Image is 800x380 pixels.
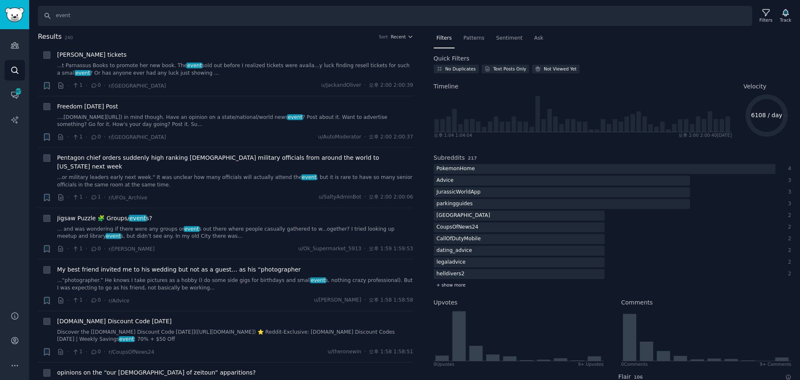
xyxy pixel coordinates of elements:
span: Sentiment [496,35,522,42]
div: 4 [784,165,792,173]
span: · [85,81,87,90]
span: event [301,174,317,180]
a: ...or military leaders early next week." It was unclear how many officials will actually attend t... [57,174,413,189]
span: 0 [90,348,101,356]
span: · [364,133,366,141]
button: Track [777,7,794,25]
span: event [186,63,202,68]
span: r/Advice [108,298,129,304]
span: · [85,133,87,141]
span: event [287,114,303,120]
span: u/JackandOliver [321,82,361,89]
span: u/theronewin [327,348,361,356]
input: Search Keyword [38,6,752,26]
a: ...“photographer.” He knows I take pictures as a hobby (I do some side gigs for birthdays and sma... [57,277,413,292]
span: · [67,133,69,141]
span: r/CoupsOfNews24 [108,349,154,355]
a: ... and was wondering if there were any groups orevents out there where people casually gathered ... [57,226,413,240]
a: 465 [5,85,25,105]
div: 2 [784,270,792,278]
span: 1 [72,82,82,89]
span: · [67,296,69,305]
span: Timeline [434,82,459,91]
a: Freedom [DATE] Post [57,102,118,111]
span: Ask [534,35,543,42]
span: 1 [72,297,82,304]
span: 1 [72,245,82,253]
a: Pentagon chief orders suddenly high ranking [DEMOGRAPHIC_DATA] military officials from around the... [57,154,413,171]
span: · [85,244,87,253]
span: 106 [634,375,643,380]
span: u/SaltyAdminBot [319,194,361,201]
text: 6108 / day [751,112,782,118]
span: 465 [15,88,22,94]
span: u/Ok_Supermarket_5913 [298,245,361,253]
h2: Quick Filters [434,54,470,63]
span: r/[PERSON_NAME] [108,246,155,252]
span: 0 [90,297,101,304]
span: event [184,226,200,232]
div: CallOfDutyMobile [434,234,484,244]
a: Jigsaw Puzzle 🧩 Groups/events? [57,214,152,223]
span: 0 [90,245,101,253]
span: · [104,296,105,305]
span: event [119,336,135,342]
span: 오후 2:00 2:00:06 [369,194,413,201]
a: ....[DOMAIN_NAME][URL]) in mind though. Have an opinion on a state/national/world newsevent? Post... [57,114,413,128]
div: 9+ Comments [760,361,791,367]
span: · [104,193,105,202]
span: u/AutoModerator [318,133,361,141]
span: r/UFOs_Archive [108,195,147,201]
div: Sort [379,34,388,40]
span: · [364,297,366,304]
a: My best friend invited me to his wedding but not as a guest… as his “photographer [57,265,301,274]
span: · [364,348,366,356]
span: 217 [468,156,477,161]
span: event [105,233,121,239]
a: [PERSON_NAME] tickets [57,50,127,59]
div: 0 Comment s [621,361,648,367]
div: 오후 1:04 1:04:04 [434,132,472,138]
div: No Duplicates [445,66,476,72]
a: Discover the [[DOMAIN_NAME] Discount Code [DATE]]([URL][DOMAIN_NAME]) ⭐ Reddit-Exclusive: [DOMAIN... [57,329,413,343]
h2: Upvotes [434,298,457,307]
span: 오후 1:58 1:58:58 [369,297,413,304]
div: PokemonHome [434,164,478,174]
span: · [104,133,105,141]
span: 1 [90,194,101,201]
div: 2 [784,224,792,231]
span: 240 [65,35,73,40]
a: opinions on the “our [DEMOGRAPHIC_DATA] of zeitoun” apparitions? [57,368,256,377]
span: [DOMAIN_NAME] Discount Code [DATE] [57,317,172,326]
div: Text Posts Only [493,66,526,72]
span: · [104,81,105,90]
div: Track [780,17,791,23]
span: 오후 2:00 2:00:37 [369,133,413,141]
button: Recent [391,34,413,40]
div: Not Viewed Yet [544,66,577,72]
span: + show more [437,282,466,288]
span: r/[GEOGRAPHIC_DATA] [108,134,166,140]
img: GummySearch logo [5,8,24,22]
span: · [67,347,69,356]
span: · [364,82,366,89]
div: 오후 2:00 2:00:40 [DATE] [678,132,732,138]
span: · [67,193,69,202]
div: parkingguides [434,199,476,209]
span: 0 [90,82,101,89]
span: u/[PERSON_NAME] [314,297,361,304]
div: [GEOGRAPHIC_DATA] [434,211,493,221]
span: · [104,347,105,356]
div: 3 [784,189,792,196]
h2: Comments [621,298,653,307]
div: legaladvice [434,257,469,268]
span: 0 [90,133,101,141]
div: dating_advice [434,246,475,256]
div: helldivers2 [434,269,467,279]
div: Advice [434,176,457,186]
